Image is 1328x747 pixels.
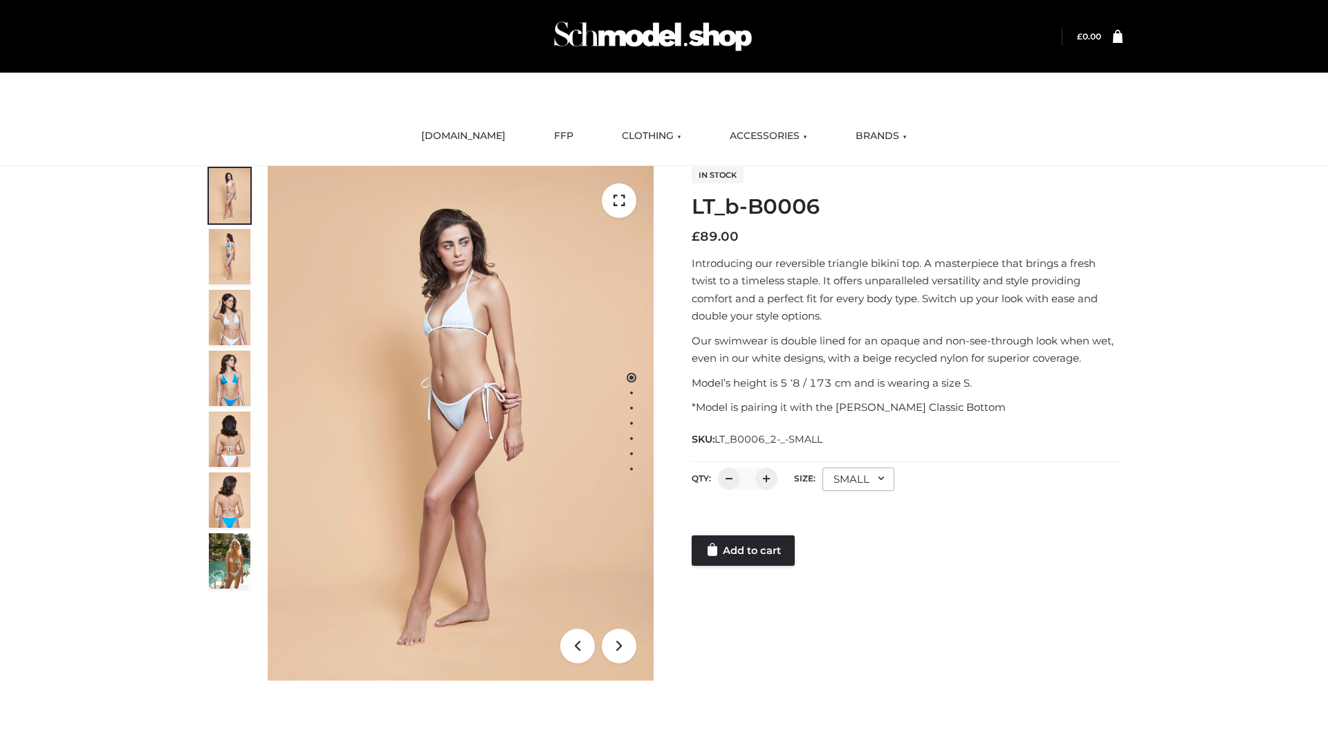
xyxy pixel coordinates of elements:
[209,412,250,467] img: ArielClassicBikiniTop_CloudNine_AzureSky_OW114ECO_7-scaled.jpg
[209,351,250,406] img: ArielClassicBikiniTop_CloudNine_AzureSky_OW114ECO_4-scaled.jpg
[692,332,1123,367] p: Our swimwear is double lined for an opaque and non-see-through look when wet, even in our white d...
[692,229,700,244] span: £
[692,398,1123,416] p: *Model is pairing it with the [PERSON_NAME] Classic Bottom
[1077,31,1101,41] bdi: 0.00
[209,533,250,589] img: Arieltop_CloudNine_AzureSky2.jpg
[719,121,818,151] a: ACCESSORIES
[692,229,739,244] bdi: 89.00
[411,121,516,151] a: [DOMAIN_NAME]
[692,431,824,448] span: SKU:
[822,468,894,491] div: SMALL
[692,473,711,483] label: QTY:
[209,290,250,345] img: ArielClassicBikiniTop_CloudNine_AzureSky_OW114ECO_3-scaled.jpg
[794,473,815,483] label: Size:
[692,255,1123,325] p: Introducing our reversible triangle bikini top. A masterpiece that brings a fresh twist to a time...
[692,167,744,183] span: In stock
[714,433,822,445] span: LT_B0006_2-_-SMALL
[845,121,917,151] a: BRANDS
[692,535,795,566] a: Add to cart
[549,9,757,64] img: Schmodel Admin 964
[209,472,250,528] img: ArielClassicBikiniTop_CloudNine_AzureSky_OW114ECO_8-scaled.jpg
[1077,31,1082,41] span: £
[209,168,250,223] img: ArielClassicBikiniTop_CloudNine_AzureSky_OW114ECO_1-scaled.jpg
[544,121,584,151] a: FFP
[268,166,654,681] img: ArielClassicBikiniTop_CloudNine_AzureSky_OW114ECO_1
[611,121,692,151] a: CLOTHING
[692,194,1123,219] h1: LT_b-B0006
[1077,31,1101,41] a: £0.00
[692,374,1123,392] p: Model’s height is 5 ‘8 / 173 cm and is wearing a size S.
[209,229,250,284] img: ArielClassicBikiniTop_CloudNine_AzureSky_OW114ECO_2-scaled.jpg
